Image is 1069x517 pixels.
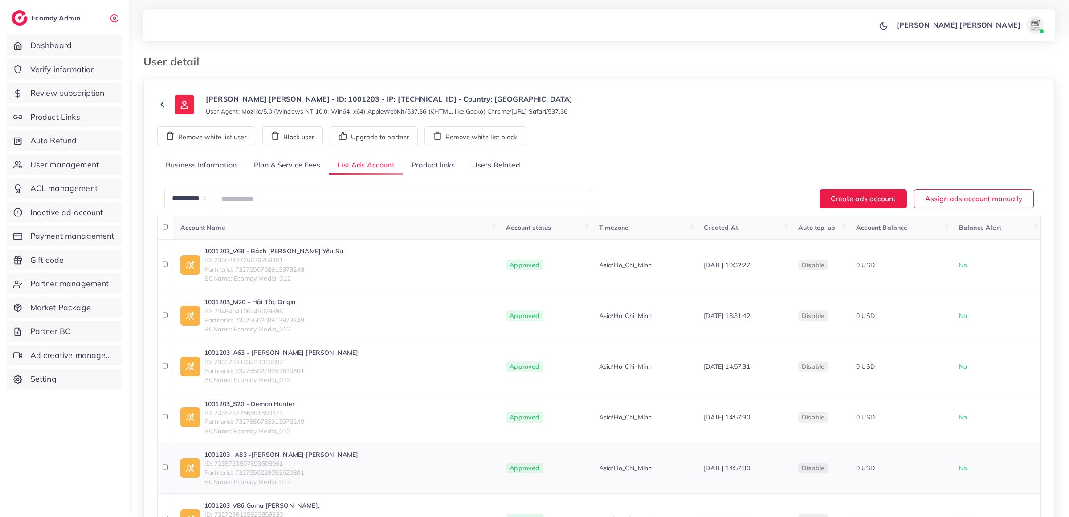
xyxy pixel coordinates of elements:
[157,156,245,175] a: Business Information
[204,348,359,357] a: 1001203_A63 - [PERSON_NAME] [PERSON_NAME]
[180,224,225,232] span: Account Name
[206,107,567,116] small: User Agent: Mozilla/5.0 (Windows NT 10.0; Win64; x64) AppleWebKit/537.36 (KHTML, like Gecko) Chro...
[204,477,359,486] span: BCName: Ecomdy Media_012
[157,126,255,145] button: Remove white list user
[463,156,528,175] a: Users Related
[506,463,543,474] span: Approved
[204,450,359,459] a: 1001203_ A83 -[PERSON_NAME] [PERSON_NAME]
[204,408,304,417] span: ID: 7335732256591593474
[506,361,543,372] span: Approved
[820,189,907,208] button: Create ads account
[7,35,122,56] a: Dashboard
[506,224,551,232] span: Account status
[856,312,875,320] span: 0 USD
[959,362,967,370] span: No
[204,501,319,510] a: 1001203_V86 Gomu [PERSON_NAME].
[7,369,122,389] a: Setting
[245,156,329,175] a: Plan & Service Fees
[856,261,875,269] span: 0 USD
[892,16,1048,34] a: [PERSON_NAME] [PERSON_NAME]avatar
[897,20,1020,30] p: [PERSON_NAME] [PERSON_NAME]
[7,83,122,103] a: Review subscription
[262,126,323,145] button: Block user
[30,183,98,194] span: ACL management
[424,126,526,145] button: Remove white list block
[180,357,200,376] img: ic-ad-info.7fc67b75.svg
[12,10,28,26] img: logo
[802,312,824,320] span: disable
[959,464,967,472] span: No
[180,255,200,275] img: ic-ad-info.7fc67b75.svg
[30,207,103,218] span: Inactive ad account
[30,350,116,361] span: Ad creative management
[798,224,835,232] span: Auto top-up
[180,306,200,326] img: ic-ad-info.7fc67b75.svg
[180,458,200,478] img: ic-ad-info.7fc67b75.svg
[7,155,122,175] a: User management
[30,326,71,337] span: Partner BC
[506,260,543,270] span: Approved
[7,107,122,127] a: Product Links
[704,413,750,421] span: [DATE] 14:57:30
[206,94,573,104] p: [PERSON_NAME] [PERSON_NAME] - ID: 1001203 - IP: [TECHNICAL_ID] - Country: [GEOGRAPHIC_DATA]
[704,312,750,320] span: [DATE] 18:31:42
[31,14,82,22] h2: Ecomdy Admin
[204,325,304,334] span: BCName: Ecomdy Media_012
[599,464,652,472] span: Asia/Ho_Chi_Minh
[204,417,304,426] span: PartnerId: 7327550768913973249
[143,55,206,68] h3: User detail
[180,407,200,427] img: ic-ad-info.7fc67b75.svg
[12,10,82,26] a: logoEcomdy Admin
[30,64,95,75] span: Verify information
[599,311,652,320] span: Asia/Ho_Chi_Minh
[959,413,967,421] span: No
[30,159,99,171] span: User management
[204,375,359,384] span: BCName: Ecomdy Media_012
[959,261,967,269] span: No
[30,278,109,289] span: Partner management
[30,373,57,385] span: Setting
[802,464,824,472] span: disable
[856,224,907,232] span: Account Balance
[30,111,80,123] span: Product Links
[599,362,652,371] span: Asia/Ho_Chi_Minh
[959,312,967,320] span: No
[856,362,875,370] span: 0 USD
[959,224,1001,232] span: Balance Alert
[856,464,875,472] span: 0 USD
[204,247,343,256] a: 1001203_V68 - Bách [PERSON_NAME] Yêu Sư
[1026,16,1044,34] img: avatar
[506,310,543,321] span: Approved
[802,362,824,370] span: disable
[856,413,875,421] span: 0 USD
[704,224,738,232] span: Created At
[204,358,359,366] span: ID: 7335734183224016897
[30,302,91,313] span: Market Package
[204,316,304,325] span: PartnerId: 7327550768913973249
[204,459,359,468] span: ID: 7335733507693608961
[175,95,194,114] img: ic-user-info.36bf1079.svg
[7,250,122,270] a: Gift code
[204,366,359,375] span: PartnerId: 7327550229052620801
[914,189,1034,208] button: Assign ads account manually
[599,224,628,232] span: Timezone
[7,345,122,366] a: Ad creative management
[30,87,105,99] span: Review subscription
[704,464,750,472] span: [DATE] 14:57:30
[802,261,824,269] span: disable
[403,156,463,175] a: Product links
[30,254,64,266] span: Gift code
[7,297,122,318] a: Market Package
[599,413,652,422] span: Asia/Ho_Chi_Minh
[7,178,122,199] a: ACL management
[7,321,122,342] a: Partner BC
[506,412,543,423] span: Approved
[330,126,418,145] button: Upgrade to partner
[204,399,304,408] a: 1001203_S20 - Demon Hunter
[7,59,122,80] a: Verify information
[30,40,72,51] span: Dashboard
[204,274,343,283] span: BCName: Ecomdy Media_012
[329,156,403,175] a: List Ads Account
[704,362,750,370] span: [DATE] 14:57:31
[7,273,122,294] a: Partner management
